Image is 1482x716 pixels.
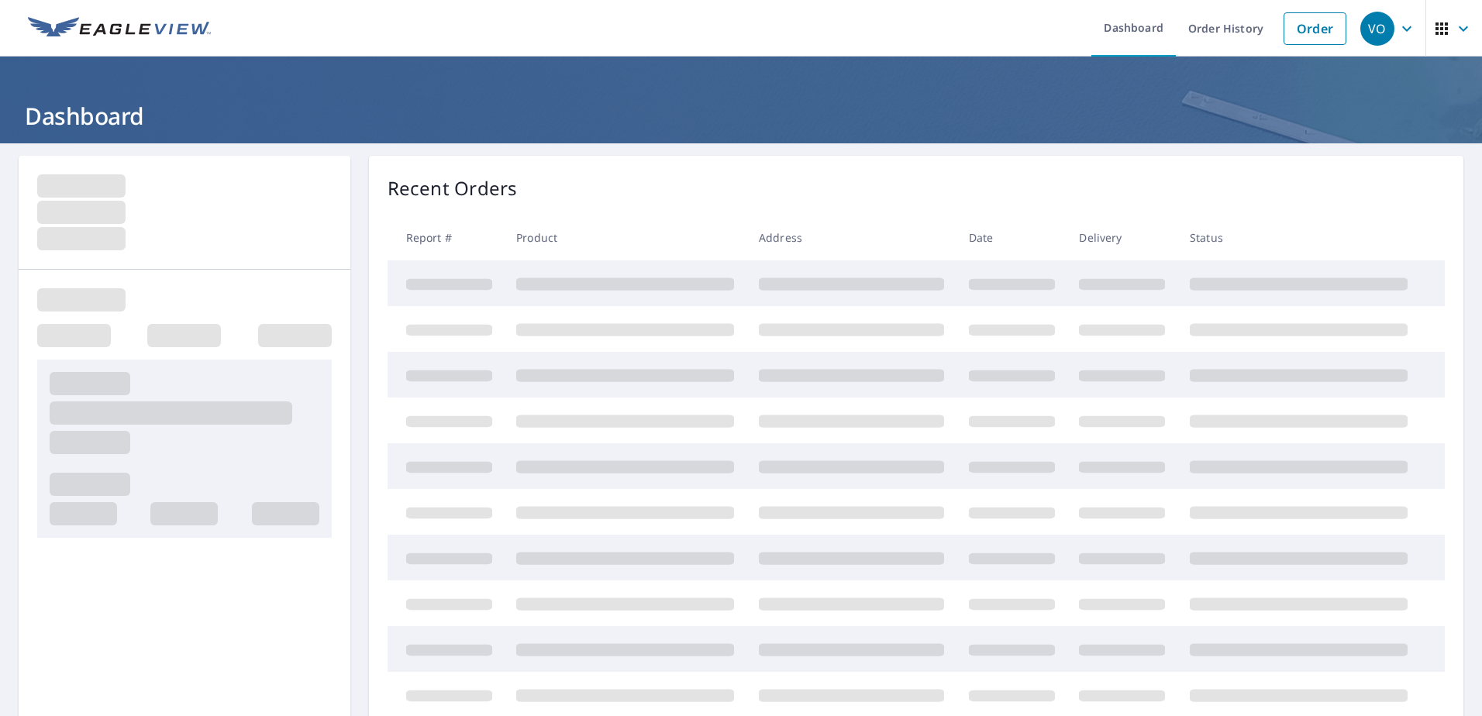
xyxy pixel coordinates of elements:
div: VO [1360,12,1394,46]
img: EV Logo [28,17,211,40]
th: Report # [388,215,505,260]
p: Recent Orders [388,174,518,202]
th: Delivery [1067,215,1177,260]
th: Date [956,215,1067,260]
a: Order [1284,12,1346,45]
th: Address [746,215,956,260]
h1: Dashboard [19,100,1463,132]
th: Product [504,215,746,260]
th: Status [1177,215,1420,260]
